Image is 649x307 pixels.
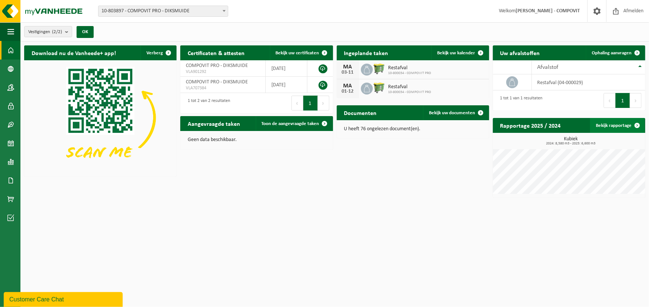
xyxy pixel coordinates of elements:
[318,96,329,111] button: Next
[141,45,176,60] button: Verberg
[24,45,123,60] h2: Download nu de Vanheede+ app!
[493,45,548,60] h2: Uw afvalstoffen
[423,105,488,120] a: Bekijk uw documenten
[590,118,645,133] a: Bekijk rapportage
[180,45,252,60] h2: Certificaten & attesten
[388,90,432,95] span: 10-800034 - COMPOVIT PRO
[388,65,432,71] span: Restafval
[340,70,355,75] div: 03-11
[186,63,248,68] span: COMPOVIT PRO - DIKSMUIDE
[186,79,248,85] span: COMPOVIT PRO - DIKSMUIDE
[266,60,307,77] td: [DATE]
[337,45,396,60] h2: Ingeplande taken
[388,71,432,76] span: 10-800034 - COMPOVIT PRO
[303,96,318,111] button: 1
[291,96,303,111] button: Previous
[276,51,319,55] span: Bekijk uw certificaten
[4,291,124,307] iframe: chat widget
[340,64,355,70] div: MA
[340,89,355,94] div: 01-12
[99,6,228,16] span: 10-803897 - COMPOVIT PRO - DIKSMUIDE
[388,84,432,90] span: Restafval
[184,95,230,111] div: 1 tot 2 van 2 resultaten
[516,8,580,14] strong: [PERSON_NAME] - COMPOVIT
[616,93,630,108] button: 1
[431,45,488,60] a: Bekijk uw kalender
[592,51,632,55] span: Ophaling aanvragen
[586,45,645,60] a: Ophaling aanvragen
[98,6,228,17] span: 10-803897 - COMPOVIT PRO - DIKSMUIDE
[604,93,616,108] button: Previous
[373,81,385,94] img: WB-0660-HPE-GN-50
[497,142,645,145] span: 2024: 8,580 m3 - 2025: 6,600 m3
[256,116,332,131] a: Toon de aangevraagde taken
[28,26,62,38] span: Vestigingen
[497,92,543,109] div: 1 tot 1 van 1 resultaten
[630,93,642,108] button: Next
[344,127,482,132] p: U heeft 76 ongelezen document(en).
[186,69,260,75] span: VLA901292
[429,111,475,115] span: Bekijk uw documenten
[77,26,94,38] button: OK
[340,83,355,89] div: MA
[266,77,307,93] td: [DATE]
[537,64,559,70] span: Afvalstof
[493,118,568,132] h2: Rapportage 2025 / 2024
[497,137,645,145] h3: Kubiek
[180,116,248,131] h2: Aangevraagde taken
[24,60,177,175] img: Download de VHEPlus App
[373,63,385,75] img: WB-0660-HPE-GN-50
[270,45,332,60] a: Bekijk uw certificaten
[186,85,260,91] span: VLA707384
[52,29,62,34] count: (2/2)
[262,121,319,126] span: Toon de aangevraagde taken
[337,105,384,120] h2: Documenten
[24,26,72,37] button: Vestigingen(2/2)
[532,74,645,90] td: restafval (04-000029)
[146,51,163,55] span: Verberg
[437,51,475,55] span: Bekijk uw kalender
[188,137,325,143] p: Geen data beschikbaar.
